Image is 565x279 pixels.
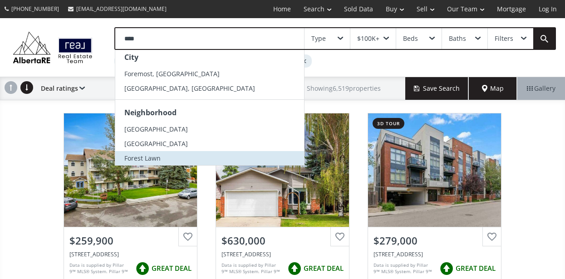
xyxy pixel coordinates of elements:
h2: Showing 6,519 properties [307,85,381,92]
div: $279,000 [373,234,496,248]
strong: Neighborhood [124,108,177,117]
span: GREAT DEAL [152,264,192,273]
div: Map [469,77,517,100]
span: Foremost, [GEOGRAPHIC_DATA] [124,69,220,78]
div: County: [GEOGRAPHIC_DATA] [114,54,209,68]
div: Filters [495,35,513,42]
div: Data is supplied by Pillar 9™ MLS® System. Pillar 9™ is the owner of the copyright in its MLS® Sy... [373,262,435,275]
span: Gallery [527,84,555,93]
div: Gallery [517,77,565,100]
img: rating icon [285,259,304,278]
span: Forest Lawn [124,154,161,162]
div: Data is supplied by Pillar 9™ MLS® System. Pillar 9™ is the owner of the copyright in its MLS® Sy... [221,262,283,275]
div: Data is supplied by Pillar 9™ MLS® System. Pillar 9™ is the owner of the copyright in its MLS® Sy... [69,262,131,275]
div: View Photos & Details [98,166,163,175]
div: 725 4 Street NE #107, Calgary, AB T2E3S7 [373,250,496,258]
img: rating icon [133,259,152,278]
span: [GEOGRAPHIC_DATA], [GEOGRAPHIC_DATA] [124,84,255,93]
div: $259,900 [69,234,192,248]
div: Type [311,35,326,42]
span: [GEOGRAPHIC_DATA] [124,125,188,133]
img: Logo [9,29,96,66]
div: Baths [449,35,466,42]
div: Beds [403,35,418,42]
a: [EMAIL_ADDRESS][DOMAIN_NAME] [64,0,171,17]
span: [PHONE_NUMBER] [11,5,59,13]
div: $630,000 [221,234,344,248]
span: Map [482,84,504,93]
span: GREAT DEAL [456,264,496,273]
strong: City [124,52,138,62]
button: Save Search [405,77,469,100]
span: [GEOGRAPHIC_DATA] [124,139,188,148]
div: View Photos & Details [402,166,467,175]
div: 3606 Erlton Court SW #105, Calgary, AB T2S 3A5 [69,250,192,258]
span: [EMAIL_ADDRESS][DOMAIN_NAME] [76,5,167,13]
div: View Photos & Details [250,166,315,175]
img: rating icon [437,259,456,278]
div: 36 Deermeade Road, Calgary, AB T2J 5Z5 [221,250,344,258]
span: GREAT DEAL [304,264,344,273]
div: Deal ratings [36,77,85,100]
h1: Homes for sale in [GEOGRAPHIC_DATA] [114,82,289,95]
div: $100K+ [357,35,379,42]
